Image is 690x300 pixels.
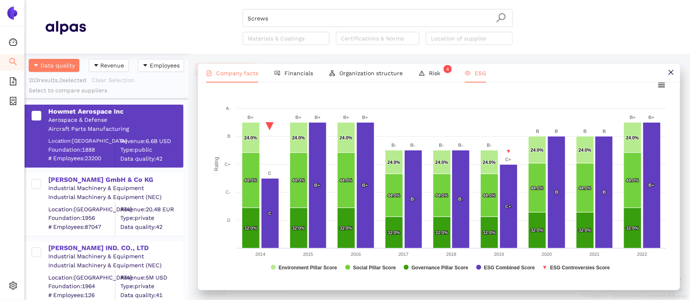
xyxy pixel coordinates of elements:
[584,129,587,134] text: B
[101,61,124,70] span: Revenue
[505,204,511,209] text: C+
[343,115,349,120] text: B+
[626,178,639,183] text: 44.0%
[550,265,610,271] text: ESG Controversies Score
[206,70,212,76] span: file-text
[33,63,39,69] span: caret-down
[329,70,335,76] span: apartment
[412,265,469,271] text: Governance Pillar Score
[120,273,183,282] div: Revenue: 5M USD
[399,252,408,257] text: 2017
[91,74,140,87] button: Clear Selection
[89,59,129,72] button: caret-downRevenue
[475,70,486,76] span: ESG
[662,64,680,82] button: close
[142,63,148,69] span: caret-down
[150,61,180,70] span: Employees
[45,17,86,38] img: Homepage
[120,223,183,231] span: Data quality: 42
[6,7,19,20] img: Logo
[29,59,79,72] button: caret-downData quality
[392,143,397,148] text: B-
[435,230,448,235] text: 32.0%
[410,143,415,148] text: B-
[340,178,352,183] text: 44.0%
[668,69,674,76] span: close
[419,70,425,76] span: warning
[225,190,230,195] text: C-
[216,70,258,76] span: Company facts
[444,65,452,73] sup: 4
[458,143,463,148] text: B-
[226,106,230,111] text: A-
[48,125,183,133] div: Aircraft Parts Manufacturing
[268,211,272,216] text: C
[48,205,115,213] div: Location: [GEOGRAPHIC_DATA]
[48,184,183,193] div: Industrial Machinery & Equipment
[120,154,183,163] span: Data quality: 42
[48,282,115,291] span: Foundation: 1964
[9,35,17,51] span: dashboard
[48,262,183,270] div: Industrial Machinery & Equipment (NEC)
[555,129,558,134] text: B
[48,244,183,253] div: [PERSON_NAME] IND. CO., LTD
[225,162,230,167] text: C+
[255,252,265,257] text: 2014
[483,193,496,198] text: 44.0%
[48,193,183,201] div: Industrial Machinery & Equipment (NEC)
[214,157,220,171] text: Rating
[303,252,313,257] text: 2015
[626,135,639,140] text: 24.0%
[29,77,86,83] span: 203 results, 0 selected
[531,186,543,190] text: 44.0%
[484,265,535,271] text: ESG Combined Score
[637,252,647,257] text: 2022
[120,214,183,222] span: Type: private
[494,252,504,257] text: 2019
[244,226,257,231] text: 32.0%
[579,228,591,233] text: 32.0%
[446,66,449,72] span: 4
[483,230,496,235] text: 32.0%
[603,129,606,134] text: B
[388,160,400,165] text: 24.0%
[314,183,320,188] text: B+
[292,178,305,183] text: 44.0%
[340,226,352,231] text: 32.0%
[649,183,654,188] text: B+
[505,157,511,162] text: C+
[244,135,257,140] text: 24.0%
[279,265,337,271] text: Environment Pillar Score
[536,129,539,134] text: B
[435,160,448,165] text: 24.0%
[292,135,305,140] text: 24.0%
[48,107,183,116] div: Howmet Aerospace Inc
[496,13,506,23] span: search
[579,186,591,190] text: 44.0%
[48,154,115,163] span: # Employees: 23200
[362,115,368,120] text: B+
[48,175,183,184] div: [PERSON_NAME] GmbH & Co KG
[446,252,456,257] text: 2018
[483,160,496,165] text: 24.0%
[9,94,17,110] span: container
[41,61,75,70] span: Data quality
[48,137,115,144] div: Location: [GEOGRAPHIC_DATA]
[435,193,448,198] text: 44.0%
[9,74,17,91] span: file-add
[9,279,17,295] span: setting
[362,183,368,188] text: B+
[120,146,183,154] span: Type: public
[93,63,99,69] span: caret-down
[120,282,183,291] span: Type: private
[48,214,115,222] span: Foundation: 1956
[487,143,492,148] text: B-
[340,135,352,140] text: 24.0%
[351,252,361,257] text: 2016
[48,223,115,231] span: # Employees: 87047
[284,70,313,76] span: Financials
[555,190,559,195] text: B
[48,291,115,299] span: # Employees: 126
[275,70,280,76] span: fund-view
[138,59,184,72] button: caret-downEmployees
